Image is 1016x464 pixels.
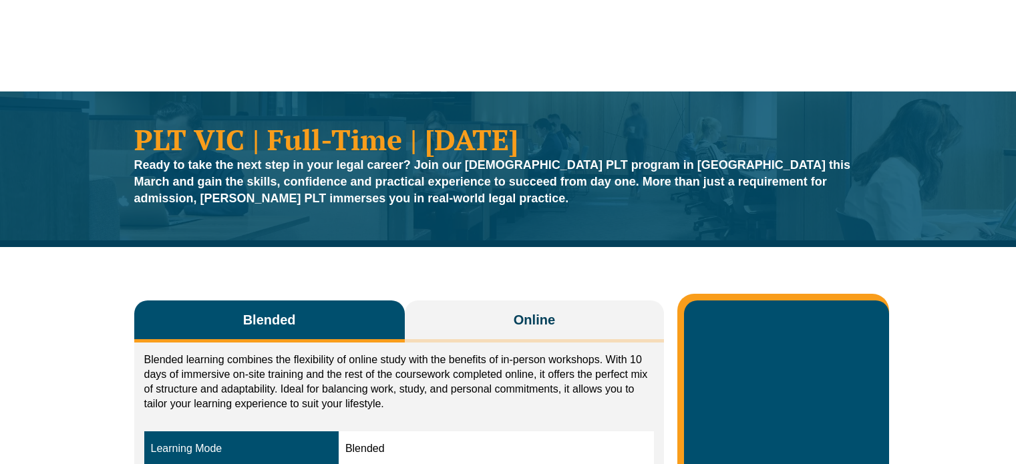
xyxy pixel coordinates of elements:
[134,158,850,205] strong: Ready to take the next step in your legal career? Join our [DEMOGRAPHIC_DATA] PLT program in [GEO...
[345,441,647,457] div: Blended
[243,310,296,329] span: Blended
[151,441,332,457] div: Learning Mode
[134,125,882,154] h1: PLT VIC | Full-Time | [DATE]
[514,310,555,329] span: Online
[144,353,655,411] p: Blended learning combines the flexibility of online study with the benefits of in-person workshop...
